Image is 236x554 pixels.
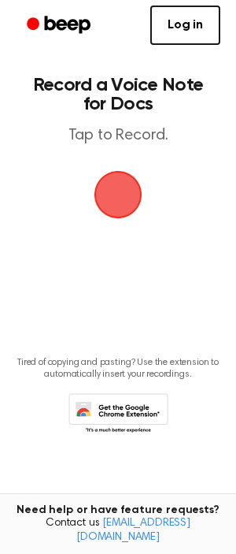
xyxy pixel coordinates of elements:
[16,10,105,41] a: Beep
[94,171,142,218] img: Beep Logo
[150,6,220,45] a: Log in
[9,517,227,545] span: Contact us
[76,518,190,543] a: [EMAIL_ADDRESS][DOMAIN_NAME]
[28,76,208,113] h1: Record a Voice Note for Docs
[13,357,223,381] p: Tired of copying and pasting? Use the extension to automatically insert your recordings.
[28,126,208,146] p: Tap to Record.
